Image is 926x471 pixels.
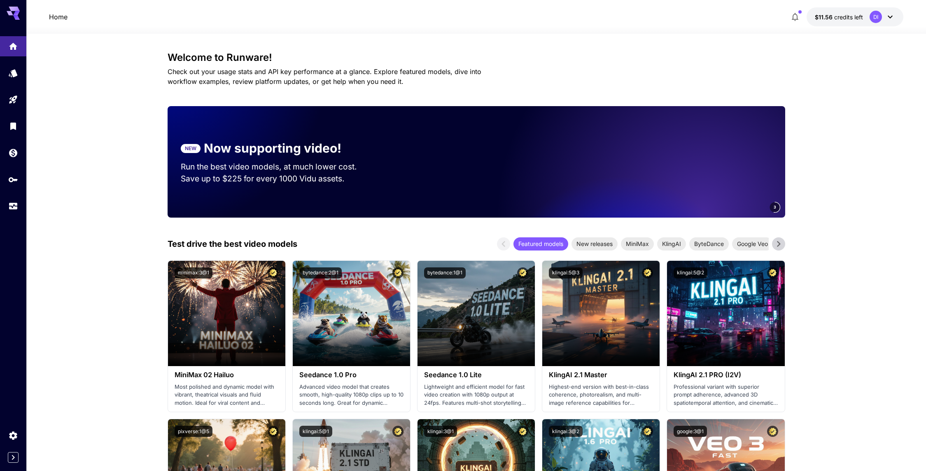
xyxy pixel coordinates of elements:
div: Settings [8,430,18,441]
img: alt [293,261,410,366]
p: Run the best video models, at much lower cost. [181,161,373,173]
img: alt [667,261,784,366]
div: ByteDance [689,237,729,251]
p: Professional variant with superior prompt adherence, advanced 3D spatiotemporal attention, and ci... [674,383,778,407]
p: NEW [185,145,196,152]
button: Certified Model – Vetted for best performance and includes a commercial license. [642,267,653,278]
p: Save up to $225 for every 1000 Vidu assets. [181,173,373,185]
p: Now supporting video! [204,139,341,158]
span: ByteDance [689,239,729,248]
p: Lightweight and efficient model for fast video creation with 1080p output at 24fps. Features mult... [424,383,528,407]
button: Expand sidebar [8,452,19,463]
button: google:3@1 [674,426,707,437]
img: alt [542,261,660,366]
button: Certified Model – Vetted for best performance and includes a commercial license. [517,267,528,278]
div: New releases [571,237,618,251]
div: MiniMax [621,237,654,251]
div: Models [8,68,18,78]
button: $11.5612DI [807,7,903,26]
button: bytedance:2@1 [299,267,342,278]
img: alt [168,261,285,366]
button: bytedance:1@1 [424,267,466,278]
div: 채팅 위젯 [742,140,926,471]
span: Google Veo [732,239,773,248]
p: Test drive the best video models [168,238,297,250]
p: Highest-end version with best-in-class coherence, photorealism, and multi-image reference capabil... [549,383,653,407]
img: alt [418,261,535,366]
button: Certified Model – Vetted for best performance and includes a commercial license. [517,426,528,437]
div: KlingAI [657,237,686,251]
button: Certified Model – Vetted for best performance and includes a commercial license. [642,426,653,437]
iframe: Chat Widget [742,140,926,471]
button: pixverse:1@5 [175,426,212,437]
span: credits left [834,14,863,21]
button: klingai:3@1 [424,426,457,437]
h3: KlingAI 2.1 PRO (I2V) [674,371,778,379]
span: New releases [571,239,618,248]
h3: Seedance 1.0 Lite [424,371,528,379]
div: Wallet [8,148,18,158]
div: Featured models [513,237,568,251]
h3: Seedance 1.0 Pro [299,371,404,379]
button: Certified Model – Vetted for best performance and includes a commercial license. [268,426,279,437]
span: Check out your usage stats and API key performance at a glance. Explore featured models, dive int... [168,67,481,86]
button: Certified Model – Vetted for best performance and includes a commercial license. [268,267,279,278]
div: Library [8,121,18,131]
div: Usage [8,201,18,211]
span: $11.56 [815,14,834,21]
button: klingai:3@2 [549,426,583,437]
h3: Welcome to Runware! [168,52,785,63]
a: Home [49,12,68,22]
div: API Keys [8,174,18,185]
p: Advanced video model that creates smooth, high-quality 1080p clips up to 10 seconds long. Great f... [299,383,404,407]
button: klingai:5@1 [299,426,332,437]
div: Google Veo [732,237,773,251]
span: MiniMax [621,239,654,248]
div: DI [870,11,882,23]
button: minimax:3@1 [175,267,212,278]
span: Featured models [513,239,568,248]
button: Certified Model – Vetted for best performance and includes a commercial license. [392,426,404,437]
h3: KlingAI 2.1 Master [549,371,653,379]
div: Playground [8,95,18,105]
nav: breadcrumb [49,12,68,22]
button: klingai:5@3 [549,267,583,278]
h3: MiniMax 02 Hailuo [175,371,279,379]
p: Most polished and dynamic model with vibrant, theatrical visuals and fluid motion. Ideal for vira... [175,383,279,407]
div: $11.5612 [815,13,863,21]
span: KlingAI [657,239,686,248]
button: Certified Model – Vetted for best performance and includes a commercial license. [392,267,404,278]
div: Home [8,41,18,51]
button: klingai:5@2 [674,267,707,278]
